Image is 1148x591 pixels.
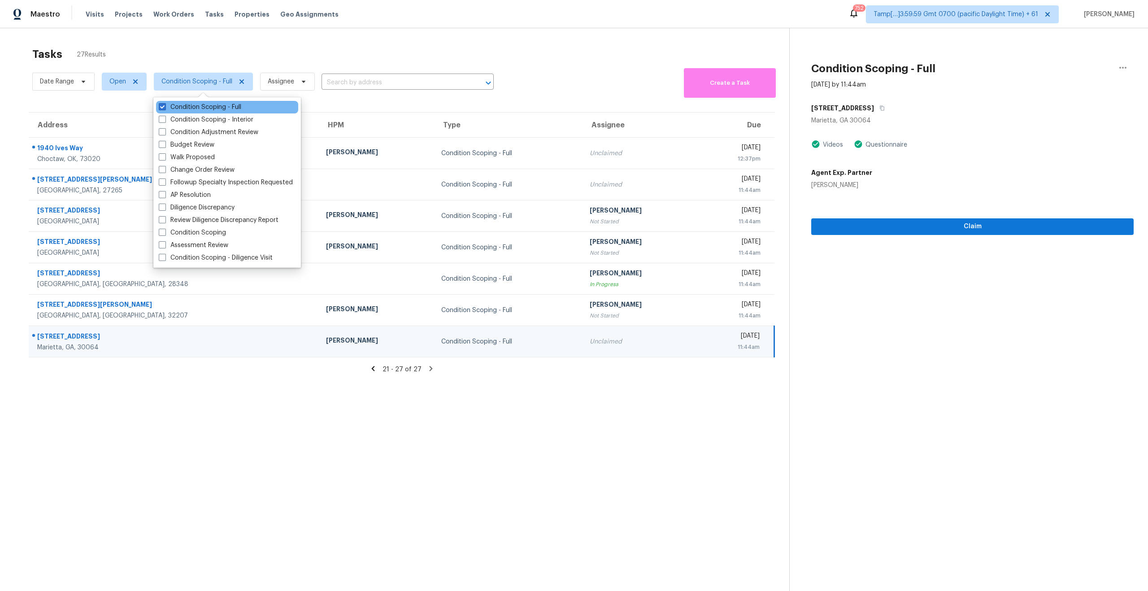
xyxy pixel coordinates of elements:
div: 12:37pm [705,154,760,163]
div: [PERSON_NAME] [326,242,427,253]
label: Condition Scoping - Full [159,103,241,112]
div: [PERSON_NAME] [326,148,427,159]
span: 27 Results [77,50,106,59]
div: Condition Scoping - Full [441,243,575,252]
span: Work Orders [153,10,194,19]
div: [GEOGRAPHIC_DATA] [37,217,312,226]
div: [STREET_ADDRESS] [37,206,312,217]
div: [STREET_ADDRESS] [37,332,312,343]
label: Review Diligence Discrepancy Report [159,216,278,225]
div: [DATE] [705,237,760,248]
div: 11:44am [705,217,760,226]
div: Condition Scoping - Full [441,180,575,189]
div: Marietta, GA 30064 [811,116,1134,125]
div: 11:44am [705,186,760,195]
th: HPM [319,113,434,138]
span: Tamp[…]3:59:59 Gmt 0700 (pacific Daylight Time) + 61 [874,10,1038,19]
div: [GEOGRAPHIC_DATA], 27265 [37,186,312,195]
div: Questionnaire [863,140,907,149]
div: [PERSON_NAME] [590,269,691,280]
th: Type [434,113,582,138]
h5: Agent Exp. Partner [811,168,872,177]
div: [PERSON_NAME] [326,304,427,316]
img: Artifact Present Icon [811,139,820,149]
span: Condition Scoping - Full [161,77,232,86]
span: Geo Assignments [280,10,339,19]
label: Diligence Discrepancy [159,203,235,212]
div: Condition Scoping - Full [441,212,575,221]
span: Open [109,77,126,86]
th: Assignee [583,113,698,138]
button: Claim [811,218,1134,235]
th: Due [698,113,774,138]
div: Not Started [590,248,691,257]
div: Condition Scoping - Full [441,337,575,346]
h2: Tasks [32,50,62,59]
span: Claim [818,221,1126,232]
span: Assignee [268,77,294,86]
span: Visits [86,10,104,19]
label: Condition Scoping [159,228,226,237]
div: [DATE] [705,331,760,343]
div: [PERSON_NAME] [590,237,691,248]
div: Condition Scoping - Full [441,149,575,158]
label: Walk Proposed [159,153,215,162]
label: Condition Adjustment Review [159,128,258,137]
div: [STREET_ADDRESS][PERSON_NAME] [37,300,312,311]
span: Date Range [40,77,74,86]
div: Unclaimed [590,180,691,189]
div: Unclaimed [590,149,691,158]
label: Assessment Review [159,241,228,250]
div: [DATE] [705,206,760,217]
div: Not Started [590,217,691,226]
div: [PERSON_NAME] [326,210,427,222]
div: [STREET_ADDRESS][PERSON_NAME] [37,175,312,186]
button: Copy Address [874,100,886,116]
div: Condition Scoping - Full [441,306,575,315]
div: [GEOGRAPHIC_DATA], [GEOGRAPHIC_DATA], 28348 [37,280,312,289]
span: Tasks [205,11,224,17]
img: Artifact Present Icon [854,139,863,149]
div: [DATE] [705,143,760,154]
div: In Progress [590,280,691,289]
span: 21 - 27 of 27 [383,366,422,373]
div: Unclaimed [590,337,691,346]
div: [DATE] [705,300,760,311]
button: Open [482,77,495,89]
div: [STREET_ADDRESS] [37,269,312,280]
div: [PERSON_NAME] [326,336,427,347]
div: Not Started [590,311,691,320]
input: Search by address [322,76,469,90]
div: Choctaw, OK, 73020 [37,155,312,164]
div: Marietta, GA, 30064 [37,343,312,352]
div: [GEOGRAPHIC_DATA] [37,248,312,257]
button: Create a Task [684,68,776,98]
div: [STREET_ADDRESS] [37,237,312,248]
label: Budget Review [159,140,214,149]
div: 11:44am [705,343,760,352]
div: 752 [855,4,864,13]
div: Condition Scoping - Full [441,274,575,283]
label: Change Order Review [159,165,235,174]
span: Maestro [30,10,60,19]
div: [GEOGRAPHIC_DATA], [GEOGRAPHIC_DATA], 32207 [37,311,312,320]
div: [DATE] [705,269,760,280]
div: [DATE] [705,174,760,186]
label: Condition Scoping - Interior [159,115,253,124]
h2: Condition Scoping - Full [811,64,935,73]
span: Properties [235,10,270,19]
span: Projects [115,10,143,19]
div: 11:44am [705,280,760,289]
div: Videos [820,140,843,149]
label: Followup Specialty Inspection Requested [159,178,293,187]
div: 11:44am [705,248,760,257]
label: Condition Scoping - Diligence Visit [159,253,273,262]
div: 1940 Ives Way [37,143,312,155]
div: [DATE] by 11:44am [811,80,866,89]
label: AP Resolution [159,191,211,200]
div: 11:44am [705,311,760,320]
div: [PERSON_NAME] [590,206,691,217]
span: Create a Task [688,78,771,88]
h5: [STREET_ADDRESS] [811,104,874,113]
span: [PERSON_NAME] [1080,10,1135,19]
